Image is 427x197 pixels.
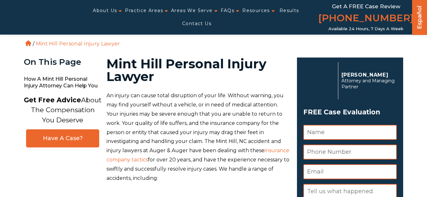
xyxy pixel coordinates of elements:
[33,135,93,142] span: Have A Case?
[182,17,211,30] a: Contact Us
[93,4,117,17] a: About Us
[332,3,400,10] span: Get a FREE Case Review
[107,147,289,163] a: insurance company tactics
[24,73,102,92] span: How a Mint Hill Personal Injury Attorney Can Help You
[125,4,163,17] a: Practice Areas
[242,4,270,17] a: Resources
[303,65,335,97] img: Herbert Auger
[24,95,101,125] p: About The Compensation You Deserve
[4,12,74,23] img: Auger & Auger Accident and Injury Lawyers Logo
[107,91,290,183] p: An injury can cause total disruption of your life. Without warning, you may find yourself without...
[34,41,122,47] li: Mint Hill Personal Injury Lawyer
[303,106,397,118] h3: FREE Case Evaluation
[171,4,213,17] a: Areas We Serve
[26,129,99,147] a: Have A Case?
[221,4,235,17] a: FAQs
[341,78,397,90] span: Attorney and Managing Partner
[328,26,403,31] span: Available 24 Hours, 7 Days a Week
[341,72,397,78] p: [PERSON_NAME]
[303,125,397,140] input: Name
[24,58,102,67] div: On This Page
[279,4,299,17] a: Results
[24,96,81,104] strong: Get Free Advice
[107,58,290,83] h1: Mint Hill Personal Injury Lawyer
[303,145,397,160] input: Phone Number
[25,40,31,46] a: Home
[318,11,414,26] a: [PHONE_NUMBER]
[303,164,397,179] input: Email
